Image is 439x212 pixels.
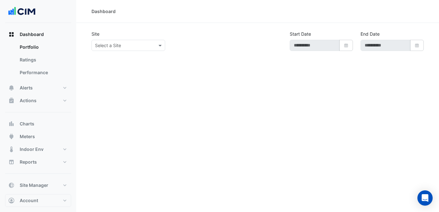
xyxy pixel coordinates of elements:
label: Start Date [290,31,311,37]
a: Ratings [15,53,71,66]
span: Alerts [20,85,33,91]
button: Reports [5,156,71,168]
span: Charts [20,121,34,127]
app-icon: Actions [8,97,15,104]
div: Dashboard [5,41,71,81]
app-icon: Indoor Env [8,146,15,152]
label: End Date [361,31,380,37]
span: Meters [20,133,35,140]
button: Meters [5,130,71,143]
a: Portfolio [15,41,71,53]
span: Indoor Env [20,146,44,152]
button: Dashboard [5,28,71,41]
button: Charts [5,117,71,130]
span: Dashboard [20,31,44,38]
span: Reports [20,159,37,165]
app-icon: Reports [8,159,15,165]
app-icon: Charts [8,121,15,127]
a: Performance [15,66,71,79]
button: Actions [5,94,71,107]
div: Dashboard [91,8,116,15]
app-icon: Meters [8,133,15,140]
button: Alerts [5,81,71,94]
button: Account [5,194,71,207]
app-icon: Site Manager [8,182,15,188]
button: Site Manager [5,179,71,192]
img: Company Logo [8,5,36,18]
app-icon: Alerts [8,85,15,91]
span: Actions [20,97,37,104]
button: Indoor Env [5,143,71,156]
span: Site Manager [20,182,48,188]
div: Open Intercom Messenger [417,190,433,206]
label: Site [91,31,99,37]
app-icon: Dashboard [8,31,15,38]
span: Account [20,197,38,204]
